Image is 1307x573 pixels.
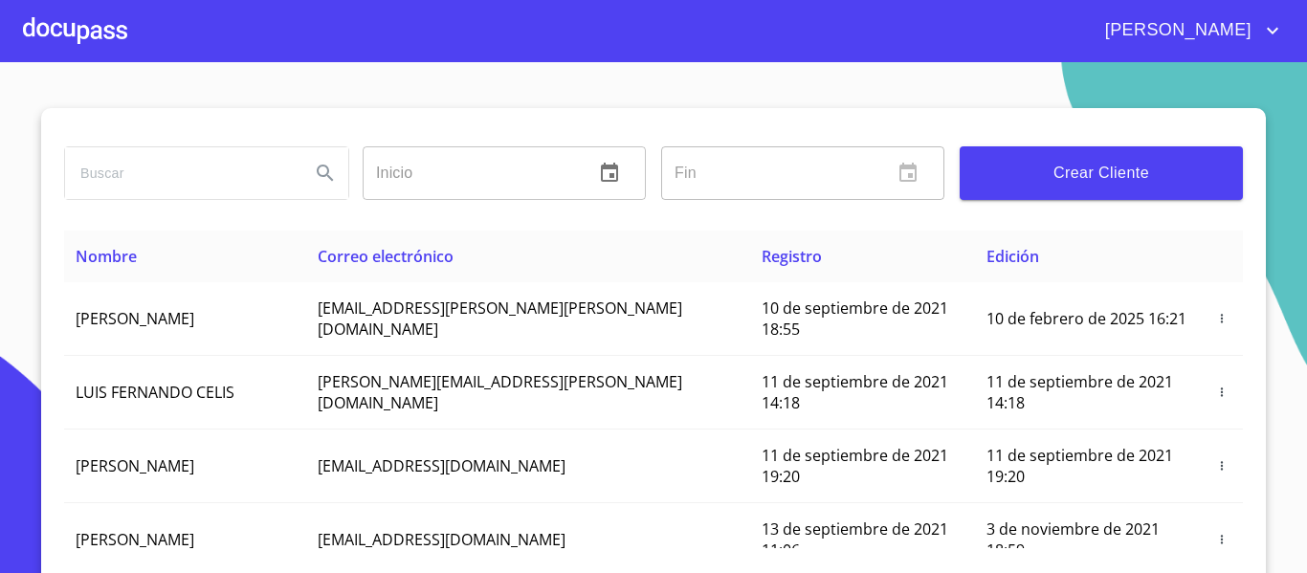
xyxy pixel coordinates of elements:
[762,246,822,267] span: Registro
[318,455,565,476] span: [EMAIL_ADDRESS][DOMAIN_NAME]
[76,308,194,329] span: [PERSON_NAME]
[986,371,1173,413] span: 11 de septiembre de 2021 14:18
[1091,15,1284,46] button: account of current user
[762,445,948,487] span: 11 de septiembre de 2021 19:20
[65,147,295,199] input: search
[318,246,454,267] span: Correo electrónico
[318,371,682,413] span: [PERSON_NAME][EMAIL_ADDRESS][PERSON_NAME][DOMAIN_NAME]
[986,308,1186,329] span: 10 de febrero de 2025 16:21
[76,382,234,403] span: LUIS FERNANDO CELIS
[76,529,194,550] span: [PERSON_NAME]
[960,146,1243,200] button: Crear Cliente
[986,518,1160,561] span: 3 de noviembre de 2021 18:59
[975,160,1228,187] span: Crear Cliente
[1091,15,1261,46] span: [PERSON_NAME]
[762,298,948,340] span: 10 de septiembre de 2021 18:55
[762,371,948,413] span: 11 de septiembre de 2021 14:18
[318,298,682,340] span: [EMAIL_ADDRESS][PERSON_NAME][PERSON_NAME][DOMAIN_NAME]
[318,529,565,550] span: [EMAIL_ADDRESS][DOMAIN_NAME]
[986,445,1173,487] span: 11 de septiembre de 2021 19:20
[762,518,948,561] span: 13 de septiembre de 2021 11:06
[302,150,348,196] button: Search
[986,246,1039,267] span: Edición
[76,246,137,267] span: Nombre
[76,455,194,476] span: [PERSON_NAME]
